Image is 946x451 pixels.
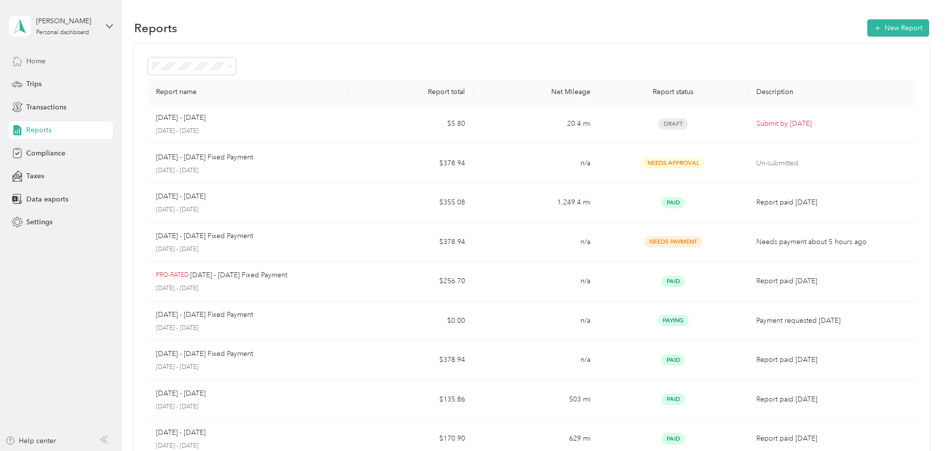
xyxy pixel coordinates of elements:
[348,183,473,223] td: $355.08
[348,380,473,420] td: $135.86
[26,194,68,204] span: Data exports
[148,80,348,104] th: Report name
[756,354,907,365] p: Report paid [DATE]
[473,144,598,184] td: n/a
[156,363,340,372] p: [DATE] - [DATE]
[473,104,598,144] td: 20.4 mi
[756,276,907,287] p: Report paid [DATE]
[891,396,946,451] iframe: Everlance-gr Chat Button Frame
[26,125,52,135] span: Reports
[348,341,473,380] td: $378.94
[156,284,340,293] p: [DATE] - [DATE]
[756,158,907,169] p: Un-submitted
[156,205,340,214] p: [DATE] - [DATE]
[661,354,685,366] span: Paid
[156,427,206,438] p: [DATE] - [DATE]
[661,433,685,445] span: Paid
[156,231,253,242] p: [DATE] - [DATE] Fixed Payment
[644,236,702,248] span: Needs Payment
[473,223,598,262] td: n/a
[661,394,685,405] span: Paid
[156,112,206,123] p: [DATE] - [DATE]
[36,16,98,26] div: [PERSON_NAME]
[348,80,473,104] th: Report total
[473,341,598,380] td: n/a
[26,217,53,227] span: Settings
[756,118,907,129] p: Submit by [DATE]
[756,315,907,326] p: Payment requested [DATE]
[661,276,685,287] span: Paid
[348,104,473,144] td: $5.80
[756,394,907,405] p: Report paid [DATE]
[756,237,907,248] p: Needs payment about 5 hours ago
[26,148,65,158] span: Compliance
[26,79,42,89] span: Trips
[156,245,340,254] p: [DATE] - [DATE]
[26,171,44,181] span: Taxes
[348,301,473,341] td: $0.00
[642,157,704,169] span: Needs Approval
[156,166,340,175] p: [DATE] - [DATE]
[5,436,56,446] button: Help center
[658,315,689,326] span: Paying
[156,388,206,399] p: [DATE] - [DATE]
[348,262,473,301] td: $256.70
[473,80,598,104] th: Net Mileage
[156,324,340,333] p: [DATE] - [DATE]
[156,191,206,202] p: [DATE] - [DATE]
[473,183,598,223] td: 1,249.4 mi
[473,262,598,301] td: n/a
[748,80,915,104] th: Description
[26,102,66,112] span: Transactions
[26,56,46,66] span: Home
[134,23,177,33] h1: Reports
[756,197,907,208] p: Report paid [DATE]
[867,19,929,37] button: New Report
[156,309,253,320] p: [DATE] - [DATE] Fixed Payment
[473,380,598,420] td: 503 mi
[661,197,685,208] span: Paid
[156,442,340,451] p: [DATE] - [DATE]
[156,152,253,163] p: [DATE] - [DATE] Fixed Payment
[156,402,340,411] p: [DATE] - [DATE]
[36,30,89,36] div: Personal dashboard
[156,127,340,136] p: [DATE] - [DATE]
[658,118,688,130] span: Draft
[473,301,598,341] td: n/a
[756,433,907,444] p: Report paid [DATE]
[190,270,287,281] p: [DATE] - [DATE] Fixed Payment
[348,144,473,184] td: $378.94
[606,88,740,96] div: Report status
[348,223,473,262] td: $378.94
[156,349,253,359] p: [DATE] - [DATE] Fixed Payment
[156,271,189,280] p: PRO-RATED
